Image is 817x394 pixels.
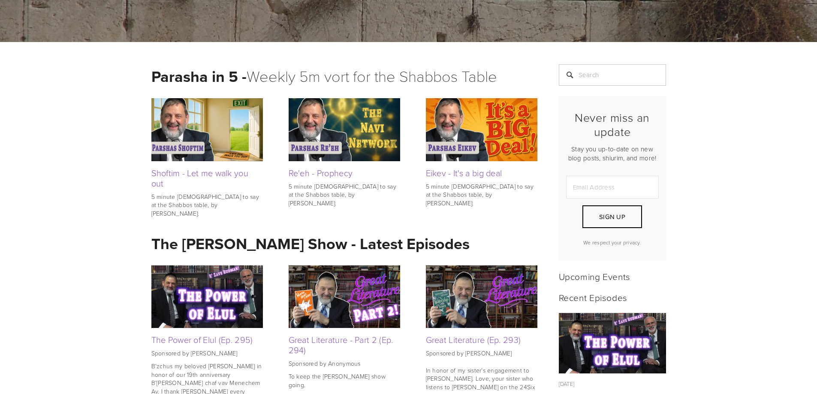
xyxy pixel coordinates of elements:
[151,192,263,218] p: 5 minute [DEMOGRAPHIC_DATA] to say at the Shabbos table, by [PERSON_NAME].
[151,65,247,87] strong: Parasha in 5 -
[151,64,537,88] h1: Weekly 5m vort for the Shabbos Table
[559,64,666,86] input: Search
[566,239,659,246] p: We respect your privacy.
[599,212,625,221] span: Sign Up
[426,98,537,161] img: Eikev - It's a big deal
[151,232,470,255] strong: The [PERSON_NAME] Show - Latest Episodes
[289,182,400,208] p: 5 minute [DEMOGRAPHIC_DATA] to say at the Shabbos table, by [PERSON_NAME].
[289,167,353,179] a: Re'eh - Prophecy
[289,334,393,356] a: Great Literature - Part 2 (Ep. 294)
[151,265,263,328] img: The Power of Elul (Ep. 295)
[151,167,249,189] a: Shoftim - Let me walk you out
[566,144,659,162] p: Stay you up-to-date on new blog posts, shiurim, and more!
[151,98,263,161] img: Shoftim - Let me walk you out
[559,292,666,303] h2: Recent Episodes
[426,334,521,346] a: Great Literature (Ep. 293)
[426,167,502,179] a: Eikev - It's a big deal
[151,334,253,346] a: The Power of Elul (Ep. 295)
[289,98,400,161] img: Re'eh - Prophecy
[426,182,537,208] p: 5 minute [DEMOGRAPHIC_DATA] to say at the Shabbos table, by [PERSON_NAME].
[289,372,400,389] p: To keep the [PERSON_NAME] show going.
[289,265,400,328] img: Great Literature - Part 2 (Ep. 294)
[566,111,659,138] h2: Never miss an update
[289,359,400,368] p: Sponsored by Anonymous
[582,205,642,228] button: Sign Up
[151,349,263,358] p: Sponsored by [PERSON_NAME]
[559,380,575,388] time: [DATE]
[559,271,666,282] h2: Upcoming Events
[558,313,666,373] img: The Power of Elul (Ep. 295)
[566,176,659,199] input: Email Address
[426,265,537,328] img: Great Literature (Ep. 293)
